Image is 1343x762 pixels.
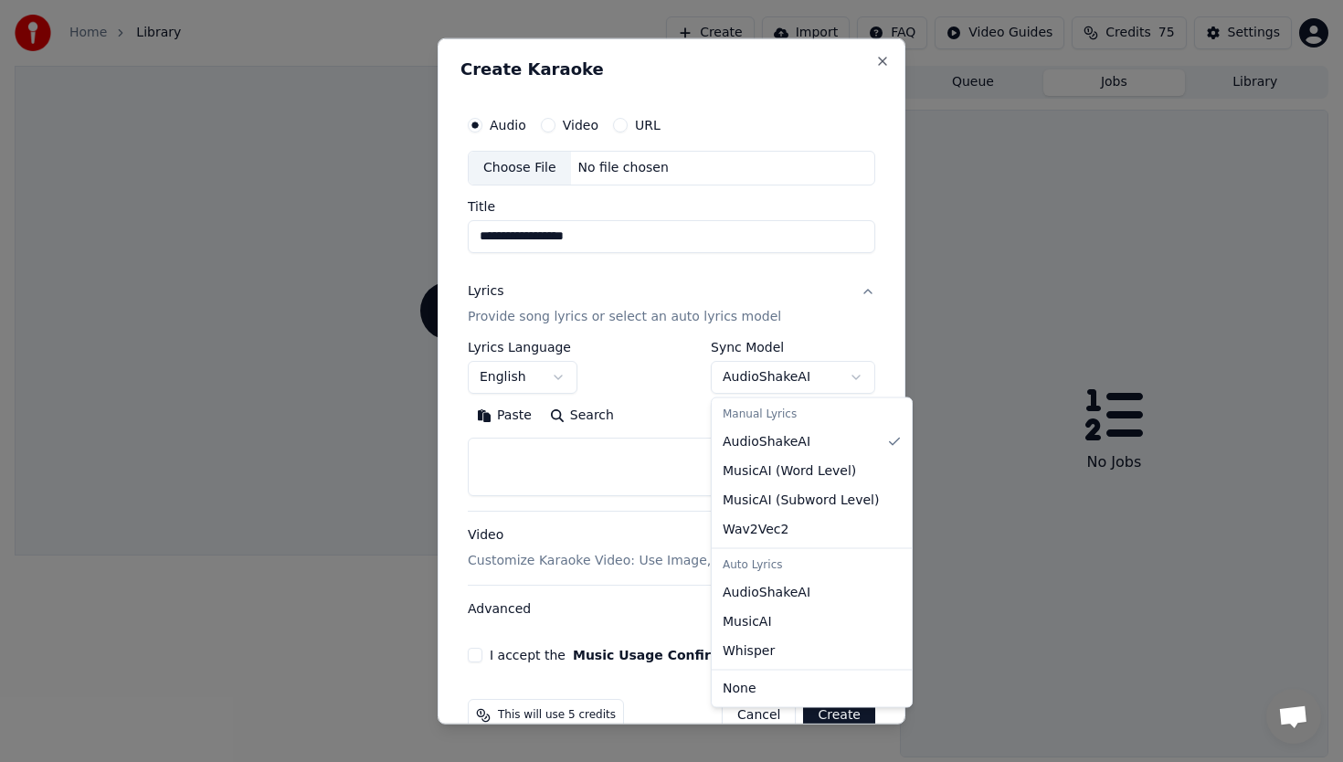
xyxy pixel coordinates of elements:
[715,552,908,577] div: Auto Lyrics
[723,432,810,450] span: AudioShakeAI
[723,612,772,630] span: MusicAI
[723,583,810,601] span: AudioShakeAI
[723,679,756,697] span: None
[723,520,788,538] span: Wav2Vec2
[723,461,856,480] span: MusicAI ( Word Level )
[723,491,879,509] span: MusicAI ( Subword Level )
[715,402,908,428] div: Manual Lyrics
[723,641,775,660] span: Whisper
